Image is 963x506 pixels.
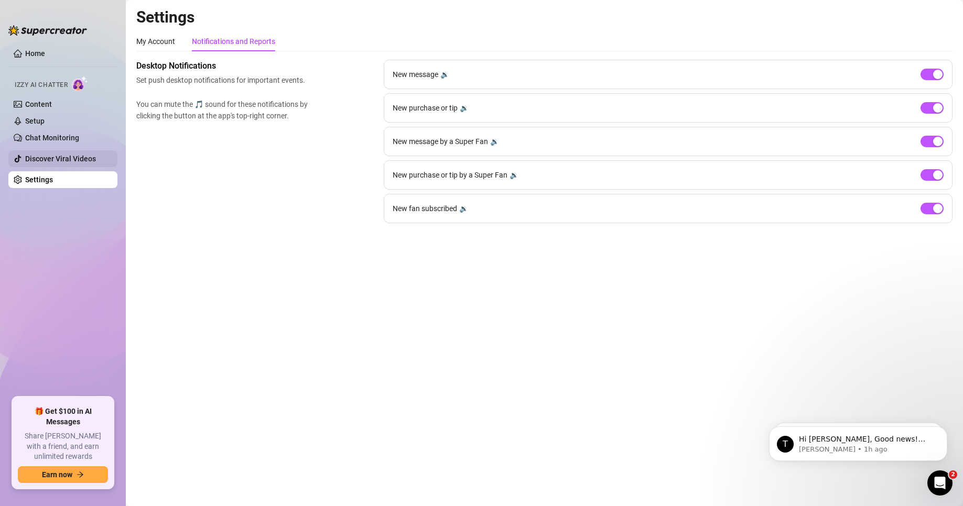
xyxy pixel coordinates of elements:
[136,98,312,122] span: You can mute the 🎵 sound for these notifications by clicking the button at the app's top-right co...
[490,136,499,147] div: 🔉
[25,49,45,58] a: Home
[25,175,53,184] a: Settings
[136,7,953,27] h2: Settings
[393,203,457,214] span: New fan subscribed
[25,155,96,163] a: Discover Viral Videos
[18,431,108,462] span: Share [PERSON_NAME] with a friend, and earn unlimited rewards
[393,102,458,114] span: New purchase or tip
[136,74,312,86] span: Set push desktop notifications for important events.
[25,100,52,108] a: Content
[136,60,312,72] span: Desktop Notifications
[77,471,84,478] span: arrow-right
[136,36,175,47] div: My Account
[393,136,488,147] span: New message by a Super Fan
[25,117,45,125] a: Setup
[18,466,108,483] button: Earn nowarrow-right
[192,36,275,47] div: Notifications and Reports
[393,169,507,181] span: New purchase or tip by a Super Fan
[25,134,79,142] a: Chat Monitoring
[42,470,72,479] span: Earn now
[459,203,468,214] div: 🔉
[18,406,108,427] span: 🎁 Get $100 in AI Messages
[460,102,469,114] div: 🔉
[753,404,963,478] iframe: Intercom notifications message
[510,169,518,181] div: 🔉
[8,25,87,36] img: logo-BBDzfeDw.svg
[393,69,438,80] span: New message
[440,69,449,80] div: 🔉
[15,80,68,90] span: Izzy AI Chatter
[72,76,88,91] img: AI Chatter
[949,470,957,479] span: 2
[927,470,953,496] iframe: Intercom live chat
